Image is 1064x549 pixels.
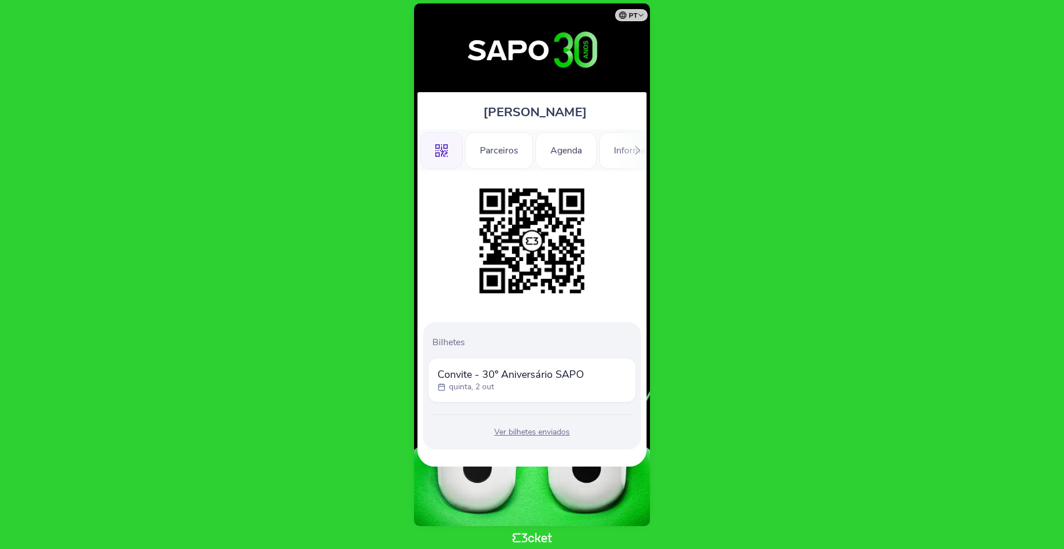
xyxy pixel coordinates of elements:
[535,143,597,156] a: Agenda
[465,132,533,169] div: Parceiros
[438,368,584,381] span: Convite - 30º Aniversário SAPO
[599,143,724,156] a: Informações Adicionais
[474,183,590,299] img: 4055001f82bf4dc68db6793b0ee08194.png
[449,381,494,393] p: quinta, 2 out
[428,426,636,438] div: Ver bilhetes enviados
[465,143,533,156] a: Parceiros
[432,336,636,349] p: Bilhetes
[425,15,640,86] img: 30º Aniversário SAPO
[535,132,597,169] div: Agenda
[599,132,724,169] div: Informações Adicionais
[483,104,587,121] span: [PERSON_NAME]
